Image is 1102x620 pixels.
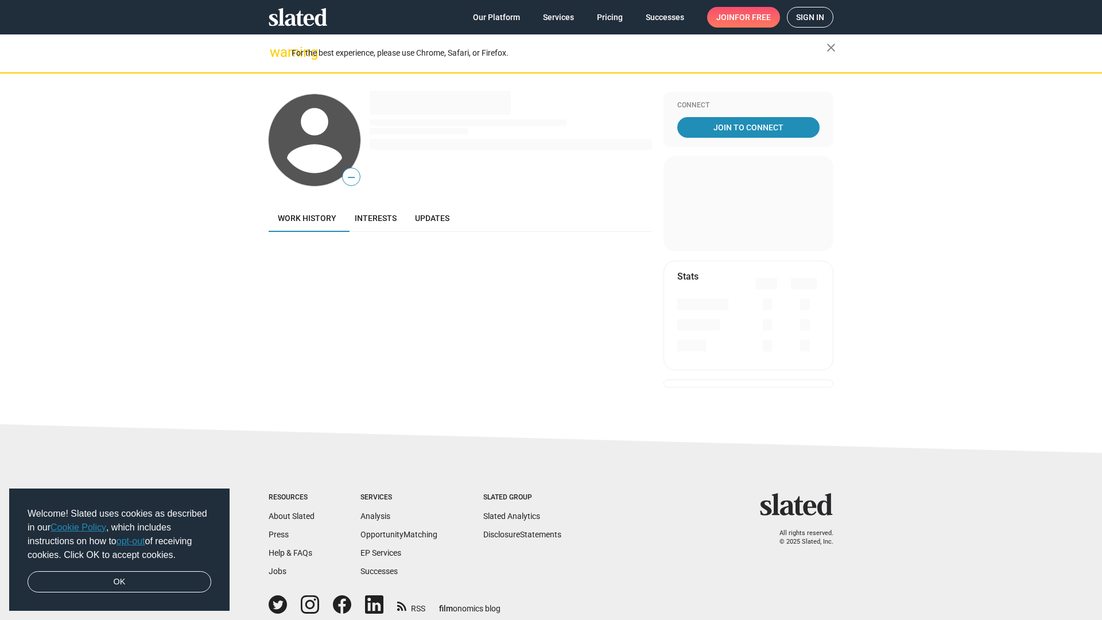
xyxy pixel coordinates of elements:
[824,41,838,55] mat-icon: close
[269,204,346,232] a: Work history
[464,7,529,28] a: Our Platform
[292,45,826,61] div: For the best experience, please use Chrome, Safari, or Firefox.
[406,204,459,232] a: Updates
[588,7,632,28] a: Pricing
[360,567,398,576] a: Successes
[677,101,820,110] div: Connect
[543,7,574,28] span: Services
[270,45,284,59] mat-icon: warning
[597,7,623,28] span: Pricing
[360,548,401,557] a: EP Services
[278,214,336,223] span: Work history
[9,489,230,611] div: cookieconsent
[677,117,820,138] a: Join To Connect
[637,7,693,28] a: Successes
[735,7,771,28] span: for free
[343,170,360,185] span: —
[680,117,817,138] span: Join To Connect
[716,7,771,28] span: Join
[117,536,145,546] a: opt-out
[269,567,286,576] a: Jobs
[439,604,453,613] span: film
[796,7,824,27] span: Sign in
[360,511,390,521] a: Analysis
[483,530,561,539] a: DisclosureStatements
[534,7,583,28] a: Services
[269,493,315,502] div: Resources
[646,7,684,28] span: Successes
[473,7,520,28] span: Our Platform
[677,270,699,282] mat-card-title: Stats
[707,7,780,28] a: Joinfor free
[483,493,561,502] div: Slated Group
[397,596,425,614] a: RSS
[483,511,540,521] a: Slated Analytics
[28,507,211,562] span: Welcome! Slated uses cookies as described in our , which includes instructions on how to of recei...
[269,511,315,521] a: About Slated
[28,571,211,593] a: dismiss cookie message
[269,530,289,539] a: Press
[355,214,397,223] span: Interests
[360,530,437,539] a: OpportunityMatching
[439,594,500,614] a: filmonomics blog
[269,548,312,557] a: Help & FAQs
[360,493,437,502] div: Services
[415,214,449,223] span: Updates
[787,7,833,28] a: Sign in
[346,204,406,232] a: Interests
[51,522,106,532] a: Cookie Policy
[767,529,833,546] p: All rights reserved. © 2025 Slated, Inc.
